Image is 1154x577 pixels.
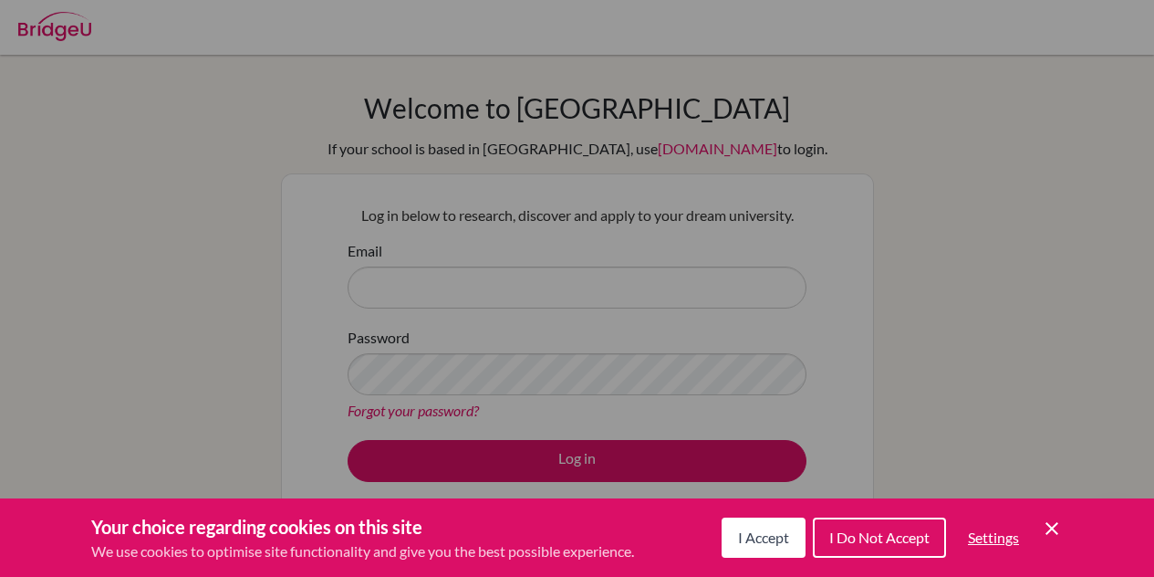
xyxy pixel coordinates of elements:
h3: Your choice regarding cookies on this site [91,513,634,540]
button: Settings [953,519,1034,556]
button: I Accept [722,518,806,558]
span: Settings [968,529,1019,546]
span: I Accept [738,529,789,546]
button: I Do Not Accept [813,518,946,558]
p: We use cookies to optimise site functionality and give you the best possible experience. [91,540,634,562]
button: Save and close [1041,518,1063,540]
span: I Do Not Accept [829,529,930,546]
